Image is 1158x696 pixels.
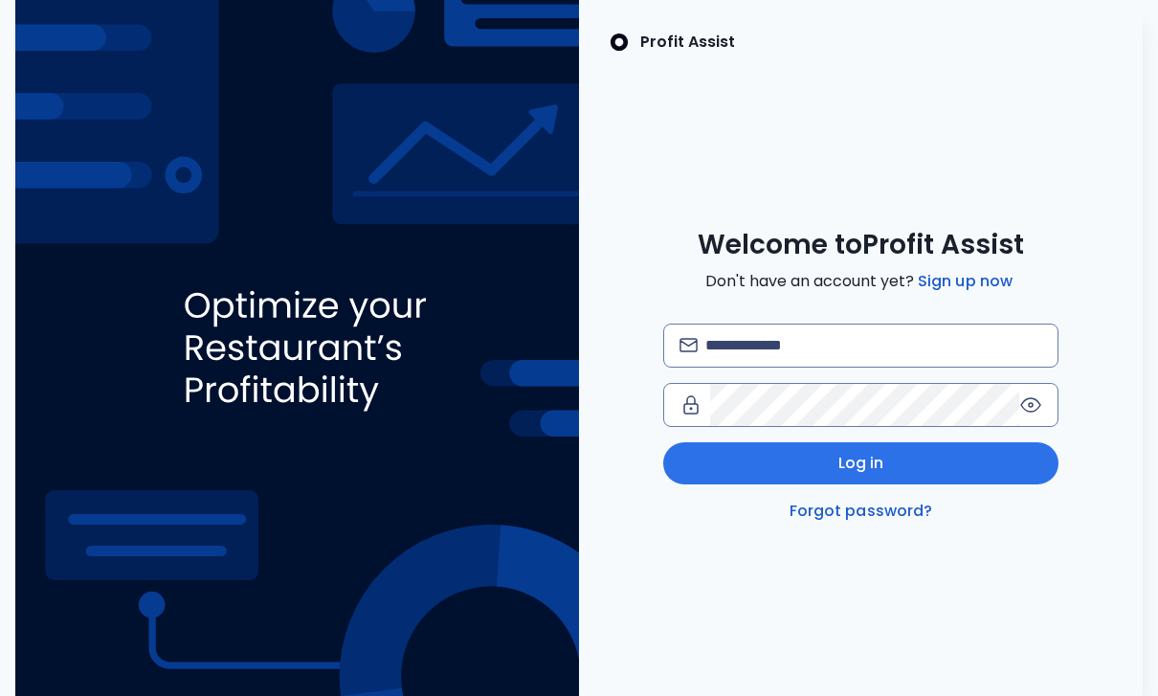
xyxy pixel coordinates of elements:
span: Log in [838,452,884,475]
a: Forgot password? [786,500,937,523]
span: Welcome to Profit Assist [698,228,1024,262]
p: Profit Assist [640,31,735,54]
span: Don't have an account yet? [705,270,1016,293]
img: SpotOn Logo [610,31,629,54]
a: Sign up now [914,270,1016,293]
button: Log in [663,442,1058,484]
img: email [679,338,698,352]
